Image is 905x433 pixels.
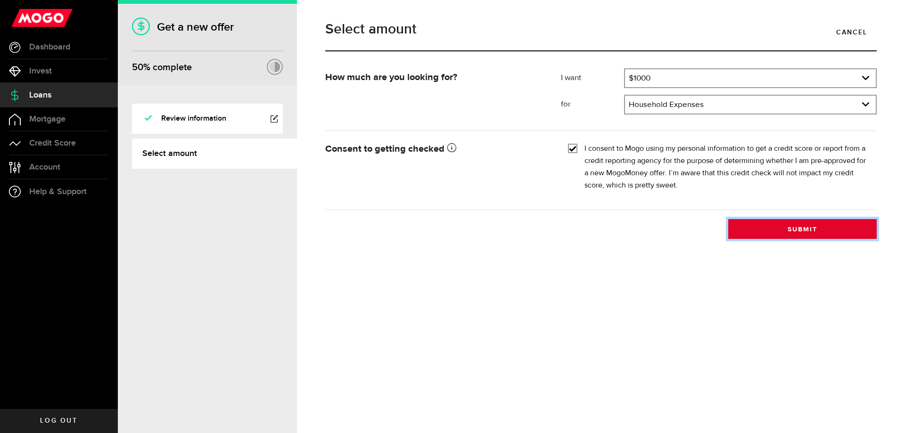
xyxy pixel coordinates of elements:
a: Review information [132,104,283,134]
span: Invest [29,67,52,75]
span: Account [29,163,60,172]
span: Log out [40,417,77,424]
span: 50 [132,62,143,73]
label: I want [561,73,624,84]
label: I consent to Mogo using my personal information to get a credit score or report from a credit rep... [584,143,870,192]
a: Cancel [827,22,877,42]
a: expand select [625,96,876,114]
h1: Select amount [325,22,877,36]
strong: How much are you looking for? [325,73,457,82]
label: for [561,99,624,110]
a: expand select [625,69,876,87]
button: Submit [728,219,877,239]
button: Open LiveChat chat widget [8,4,36,32]
a: Select amount [132,139,297,169]
span: Help & Support [29,188,87,196]
span: Loans [29,91,51,99]
div: % complete [132,59,192,76]
h1: Get a new offer [132,20,283,34]
span: Mortgage [29,115,66,123]
span: Credit Score [29,139,76,147]
span: Dashboard [29,43,70,51]
strong: Consent to getting checked [325,144,456,154]
input: I consent to Mogo using my personal information to get a credit score or report from a credit rep... [568,143,577,152]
